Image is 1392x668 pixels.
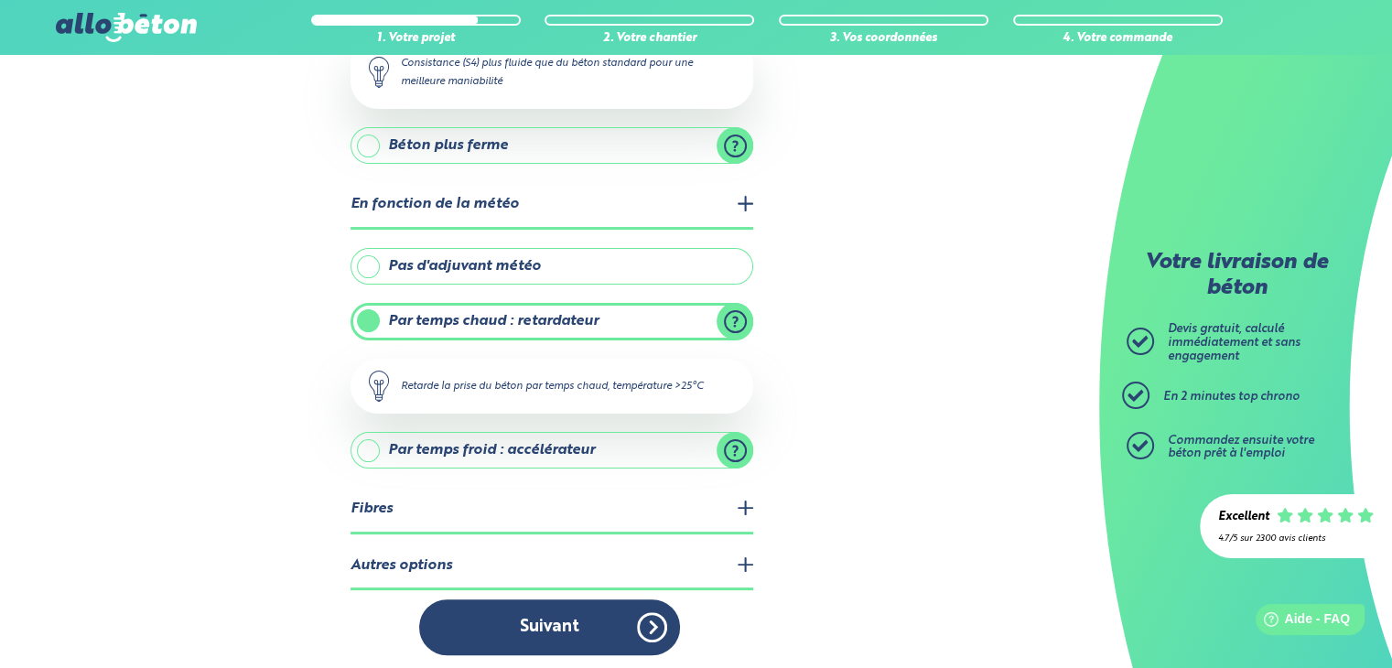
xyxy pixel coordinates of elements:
[1229,597,1372,648] iframe: Help widget launcher
[779,32,988,46] div: 3. Vos coordonnées
[1013,32,1223,46] div: 4. Votre commande
[351,248,753,285] label: Pas d'adjuvant météo
[311,32,521,46] div: 1. Votre projet
[545,32,754,46] div: 2. Votre chantier
[351,36,753,109] div: Consistance (S4) plus fluide que du béton standard pour une meilleure maniabilité
[351,127,753,164] label: Béton plus ferme
[351,487,753,533] legend: Fibres
[351,359,753,414] div: Retarde la prise du béton par temps chaud, température >25°C
[351,432,753,469] label: Par temps froid : accélérateur
[56,13,197,42] img: allobéton
[351,544,753,590] legend: Autres options
[351,303,753,339] label: Par temps chaud : retardateur
[351,182,753,229] legend: En fonction de la météo
[419,599,680,655] button: Suivant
